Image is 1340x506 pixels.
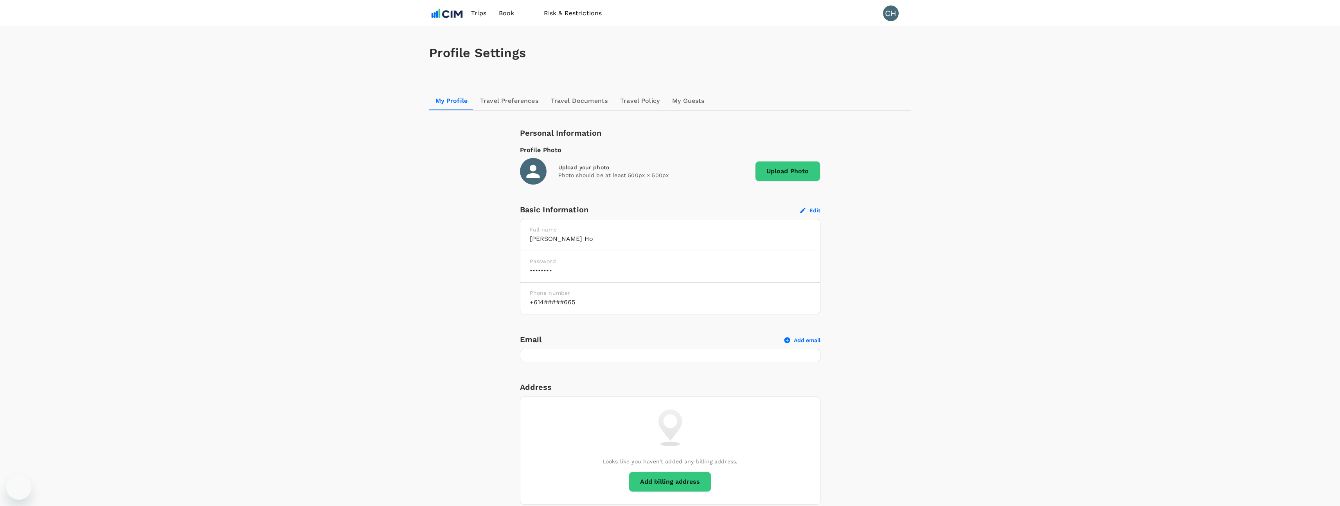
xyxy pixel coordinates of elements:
[558,171,749,179] p: Photo should be at least 500px × 500px
[520,333,784,346] h6: Email
[784,337,820,344] button: Add email
[429,5,465,22] img: CIM ENVIRONMENTAL PTY LTD
[429,46,911,60] h1: Profile Settings
[666,92,710,110] a: My Guests
[6,475,31,500] iframe: Button to launch messaging window
[471,9,486,18] span: Trips
[544,9,602,18] span: Risk & Restrictions
[520,381,820,393] div: Address
[520,127,820,139] div: Personal Information
[474,92,545,110] a: Travel Preferences
[800,207,820,214] button: Edit
[883,5,899,21] div: CH
[530,297,811,308] h6: +614#####665
[530,233,811,244] h6: [PERSON_NAME] Ho
[545,92,614,110] a: Travel Documents
[429,92,474,110] a: My Profile
[499,9,514,18] span: Book
[558,163,749,171] div: Upload your photo
[520,145,820,155] div: Profile Photo
[629,472,711,492] button: Add billing address
[530,265,811,276] h6: ••••••••
[658,409,682,446] img: billing
[520,203,800,216] div: Basic Information
[530,257,811,265] p: Password
[530,289,811,297] p: Phone number
[530,226,811,233] p: Full name
[755,161,820,181] span: Upload Photo
[603,458,737,465] p: Looks like you haven't added any billing address.
[614,92,666,110] a: Travel Policy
